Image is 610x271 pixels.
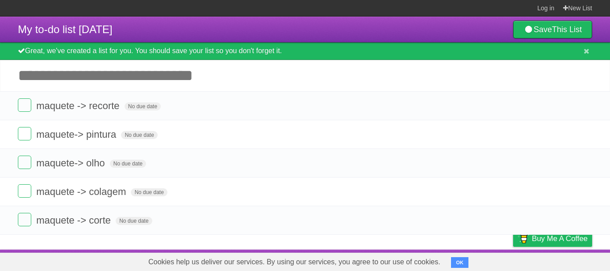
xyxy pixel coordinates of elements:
span: Cookies help us deliver our services. By using our services, you agree to our use of cookies. [139,253,449,271]
span: My to-do list [DATE] [18,23,113,35]
label: Done [18,213,31,226]
a: Terms [471,252,491,269]
span: No due date [110,160,146,168]
a: Buy me a coffee [513,230,592,247]
img: Buy me a coffee [518,231,530,246]
span: maquete -> corte [36,215,113,226]
label: Done [18,156,31,169]
span: maquete-> olho [36,157,107,169]
span: No due date [121,131,157,139]
b: This List [552,25,582,34]
label: Done [18,127,31,140]
a: About [394,252,413,269]
span: No due date [116,217,152,225]
span: maquete -> colagem [36,186,128,197]
a: Privacy [501,252,525,269]
span: maquete -> recorte [36,100,121,111]
a: Suggest a feature [536,252,592,269]
button: OK [451,257,468,268]
span: No due date [131,188,167,196]
label: Done [18,184,31,198]
span: No due date [125,102,161,110]
span: Buy me a coffee [532,231,588,246]
span: maquete-> pintura [36,129,118,140]
a: Developers [424,252,460,269]
a: SaveThis List [513,21,592,38]
label: Done [18,98,31,112]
